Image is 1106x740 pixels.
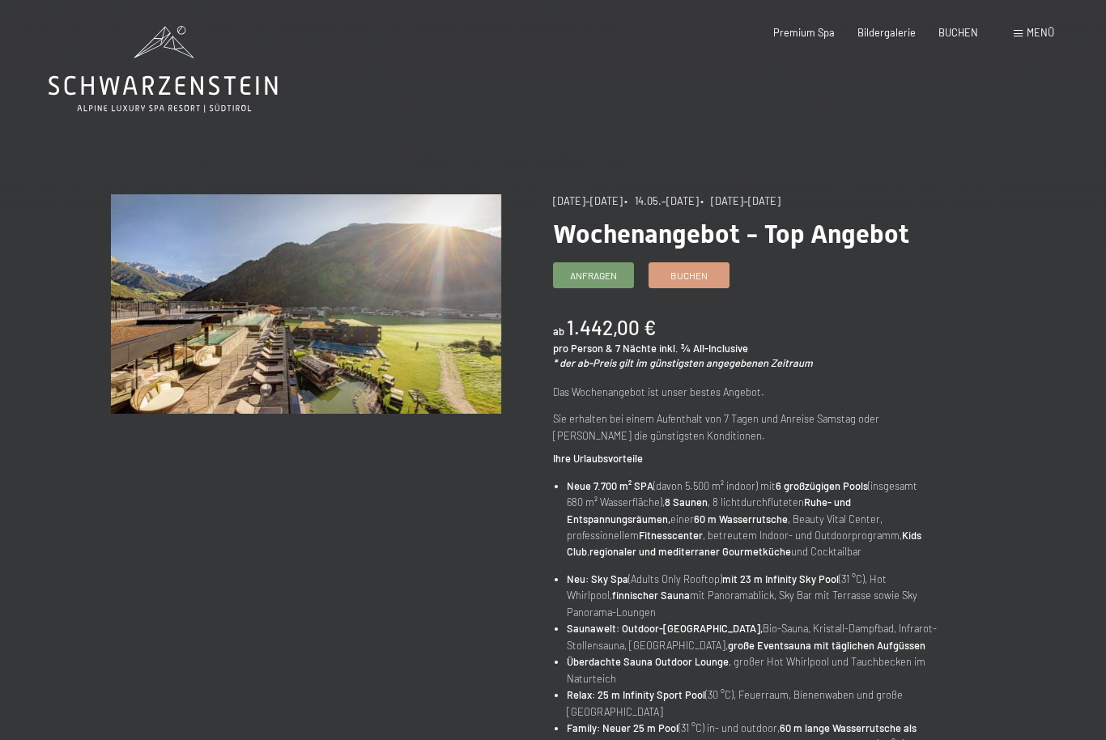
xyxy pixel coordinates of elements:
strong: 6 großzügigen Pools [776,479,868,492]
li: (30 °C), Feuerraum, Bienenwaben und große [GEOGRAPHIC_DATA] [567,687,943,720]
em: * der ab-Preis gilt im günstigsten angegebenen Zeitraum [553,356,813,369]
span: Menü [1027,26,1054,39]
span: ab [553,325,564,338]
li: Bio-Sauna, Kristall-Dampfbad, Infrarot-Stollensauna, [GEOGRAPHIC_DATA], [567,620,943,653]
img: Wochenangebot - Top Angebot [111,194,501,414]
li: (Adults Only Rooftop) (31 °C), Hot Whirlpool, mit Panoramablick, Sky Bar mit Terrasse sowie Sky P... [567,571,943,620]
a: Premium Spa [773,26,835,39]
span: inkl. ¾ All-Inclusive [659,342,748,355]
strong: finnischer Sauna [612,589,690,602]
a: BUCHEN [938,26,978,39]
strong: große Eventsauna mit täglichen Aufgüssen [728,639,925,652]
a: Buchen [649,263,729,287]
a: Bildergalerie [857,26,916,39]
strong: regionaler und mediterraner Gourmetküche [589,545,791,558]
strong: Saunawelt: Outdoor-[GEOGRAPHIC_DATA], [567,622,763,635]
strong: Ihre Urlaubsvorteile [553,452,643,465]
strong: Neue 7.700 m² SPA [567,479,653,492]
strong: Überdachte Sauna Outdoor Lounge [567,655,729,668]
strong: Neu: Sky Spa [567,572,628,585]
p: Sie erhalten bei einem Aufenthalt von 7 Tagen und Anreise Samstag oder [PERSON_NAME] die günstigs... [553,410,943,444]
span: • 14.05.–[DATE] [624,194,699,207]
strong: Family: Neuer 25 m Pool [567,721,678,734]
strong: Relax: 25 m Infinity Sport Pool [567,688,705,701]
strong: Ruhe- und Entspannungsräumen, [567,495,851,525]
li: (davon 5.500 m² indoor) mit (insgesamt 680 m² Wasserfläche), , 8 lichtdurchfluteten einer , Beaut... [567,478,943,560]
strong: 60 m Wasserrutsche [694,512,788,525]
p: Das Wochenangebot ist unser bestes Angebot. [553,384,943,400]
b: 1.442,00 € [567,316,656,339]
strong: Fitnesscenter [639,529,703,542]
strong: 8 Saunen [665,495,708,508]
span: Buchen [670,269,708,283]
strong: mit 23 m Infinity Sky Pool [722,572,839,585]
span: pro Person & [553,342,613,355]
span: • [DATE]–[DATE] [700,194,781,207]
a: Anfragen [554,263,633,287]
span: Wochenangebot - Top Angebot [553,219,909,249]
span: [DATE]–[DATE] [553,194,623,207]
li: , großer Hot Whirlpool und Tauchbecken im Naturteich [567,653,943,687]
span: Anfragen [570,269,617,283]
span: 7 Nächte [615,342,657,355]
